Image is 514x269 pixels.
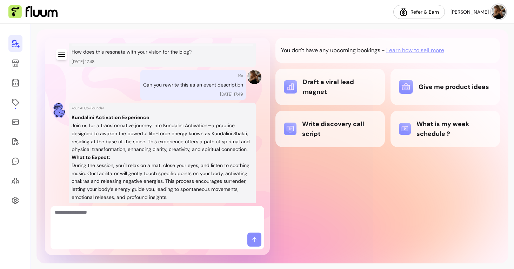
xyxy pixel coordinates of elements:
[8,133,22,150] a: Forms
[393,5,445,19] a: Refer & Earn
[72,114,149,120] strong: Kundalini Activation Experience
[53,103,65,118] img: AI Co-Founder avatar
[72,202,93,208] strong: Benefits:
[72,154,110,160] strong: What to Expect:
[8,55,22,71] a: Storefront
[220,91,243,97] p: [DATE] 17:49
[238,73,243,78] p: Me
[143,81,243,89] p: Can you rewrite this as an event description
[8,74,22,91] a: Calendar
[72,48,253,56] p: How does this resonate with your vision for the blog?
[284,119,376,139] div: Write discovery call script
[72,122,253,153] p: Join us for a transformative journey into Kundalini Activation—a practice designed to awaken the ...
[399,80,492,94] div: Give me product ideas
[284,80,297,94] img: Draft a viral lead magnet
[72,105,253,111] p: Your AI Co-Founder
[8,35,22,52] a: Home
[8,192,22,209] a: Settings
[399,80,413,94] img: Give me product ideas
[450,5,506,19] button: avatar[PERSON_NAME]
[399,123,411,135] img: What is my week schedule ?
[450,8,489,15] span: [PERSON_NAME]
[72,161,253,201] p: During the session, you'll relax on a mat, close your eyes, and listen to soothing music. Our fac...
[247,70,261,84] img: Provider image
[8,172,22,189] a: Clients
[72,59,253,64] p: [DATE] 17:48
[55,209,260,230] textarea: Ask me anything...
[8,113,22,130] a: Sales
[284,123,296,135] img: Write discovery call script
[281,46,385,55] p: You don't have any upcoming bookings -
[8,5,58,19] img: Fluum Logo
[492,5,506,19] img: avatar
[386,46,444,55] span: Learn how to sell more
[8,94,22,111] a: Offerings
[8,153,22,170] a: My Messages
[284,77,376,97] div: Draft a viral lead magnet
[399,119,492,139] div: What is my week schedule ?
